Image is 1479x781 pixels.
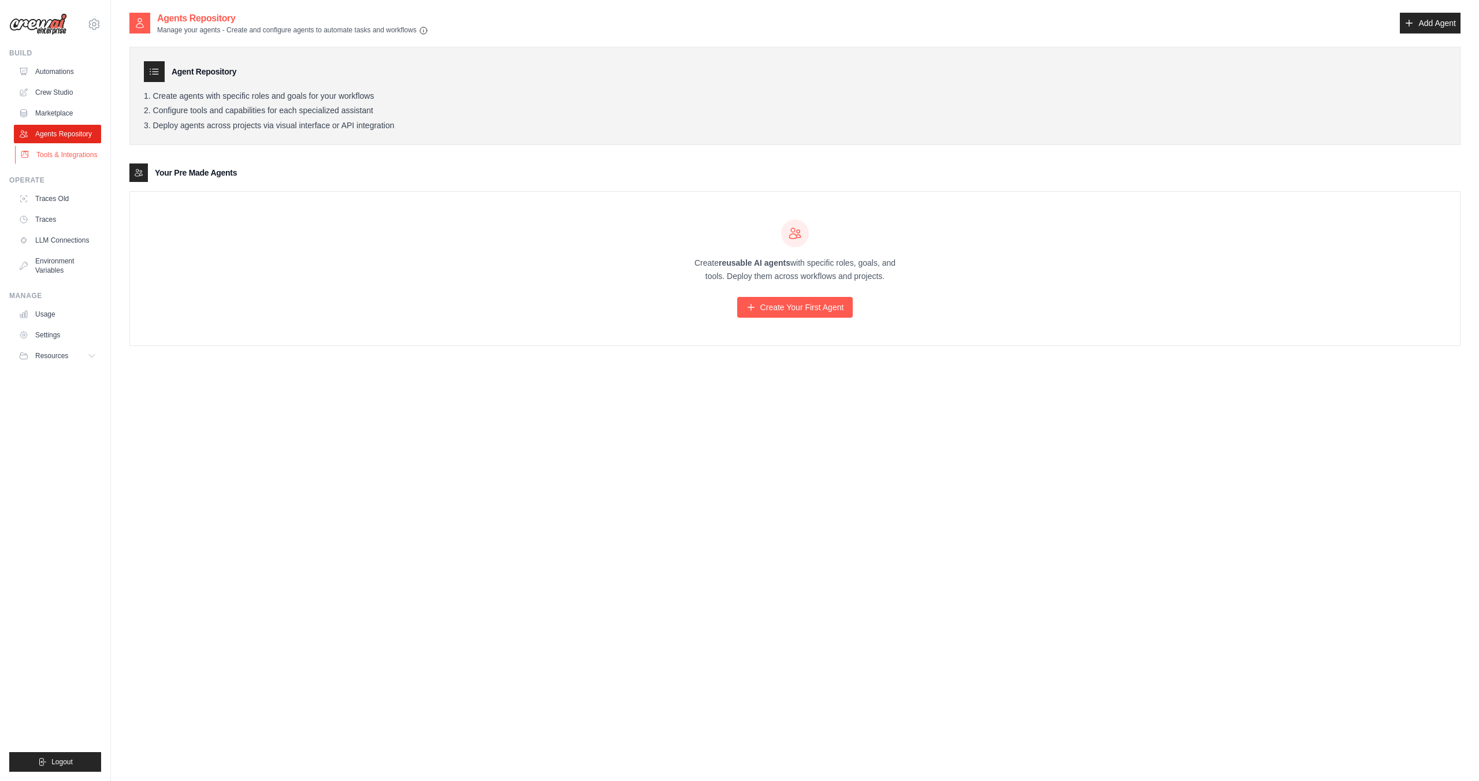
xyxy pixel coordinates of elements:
li: Configure tools and capabilities for each specialized assistant [144,106,1446,116]
a: Agents Repository [14,125,101,143]
a: Environment Variables [14,252,101,280]
a: Automations [14,62,101,81]
a: Add Agent [1400,13,1461,34]
h3: Agent Repository [172,66,236,77]
a: Crew Studio [14,83,101,102]
strong: reusable AI agents [719,258,790,267]
a: Settings [14,326,101,344]
a: Marketplace [14,104,101,122]
p: Manage your agents - Create and configure agents to automate tasks and workflows [157,25,428,35]
h3: Your Pre Made Agents [155,167,237,178]
a: LLM Connections [14,231,101,250]
a: Create Your First Agent [737,297,853,318]
button: Logout [9,752,101,772]
h2: Agents Repository [157,12,428,25]
div: Manage [9,291,101,300]
div: Build [9,49,101,58]
a: Traces [14,210,101,229]
span: Resources [35,351,68,360]
button: Resources [14,347,101,365]
span: Logout [51,757,73,767]
img: Logo [9,13,67,35]
p: Create with specific roles, goals, and tools. Deploy them across workflows and projects. [684,256,906,283]
a: Traces Old [14,189,101,208]
a: Tools & Integrations [15,146,102,164]
li: Deploy agents across projects via visual interface or API integration [144,121,1446,131]
a: Usage [14,305,101,323]
li: Create agents with specific roles and goals for your workflows [144,91,1446,102]
div: Operate [9,176,101,185]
